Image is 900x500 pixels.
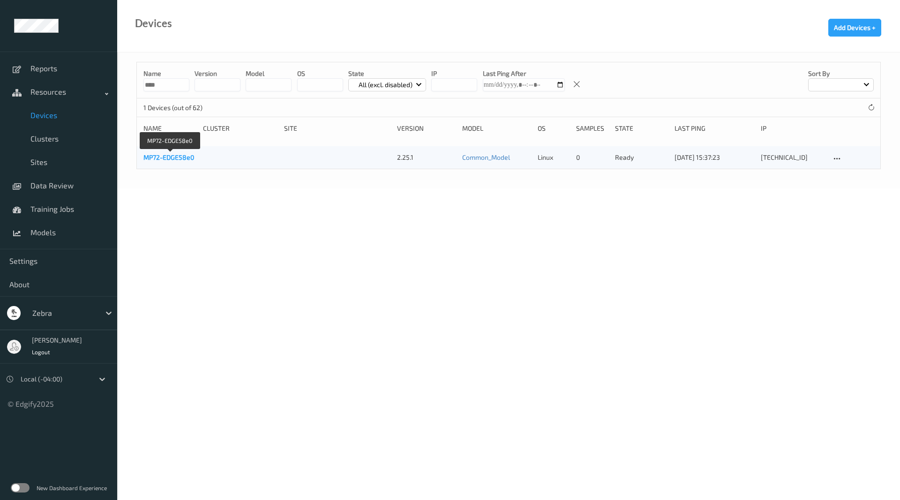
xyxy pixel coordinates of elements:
[348,69,427,78] p: State
[397,124,456,133] div: version
[483,69,565,78] p: Last Ping After
[297,69,343,78] p: OS
[576,124,608,133] div: Samples
[538,124,570,133] div: OS
[615,153,668,162] p: ready
[143,69,189,78] p: Name
[576,153,608,162] div: 0
[135,19,172,28] div: Devices
[143,124,196,133] div: Name
[431,69,477,78] p: IP
[195,69,240,78] p: version
[538,153,570,162] p: linux
[284,124,390,133] div: Site
[462,153,510,161] a: Common_Model
[397,153,456,162] div: 2.25.1
[675,153,754,162] div: [DATE] 15:37:23
[761,124,825,133] div: ip
[828,19,881,37] button: Add Devices +
[675,124,754,133] div: Last Ping
[355,80,416,90] p: All (excl. disabled)
[462,124,531,133] div: Model
[761,153,825,162] div: [TECHNICAL_ID]
[615,124,668,133] div: State
[246,69,292,78] p: model
[143,153,194,161] a: MP72-EDGE58e0
[808,69,874,78] p: Sort by
[143,103,214,112] p: 1 Devices (out of 62)
[203,124,277,133] div: Cluster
